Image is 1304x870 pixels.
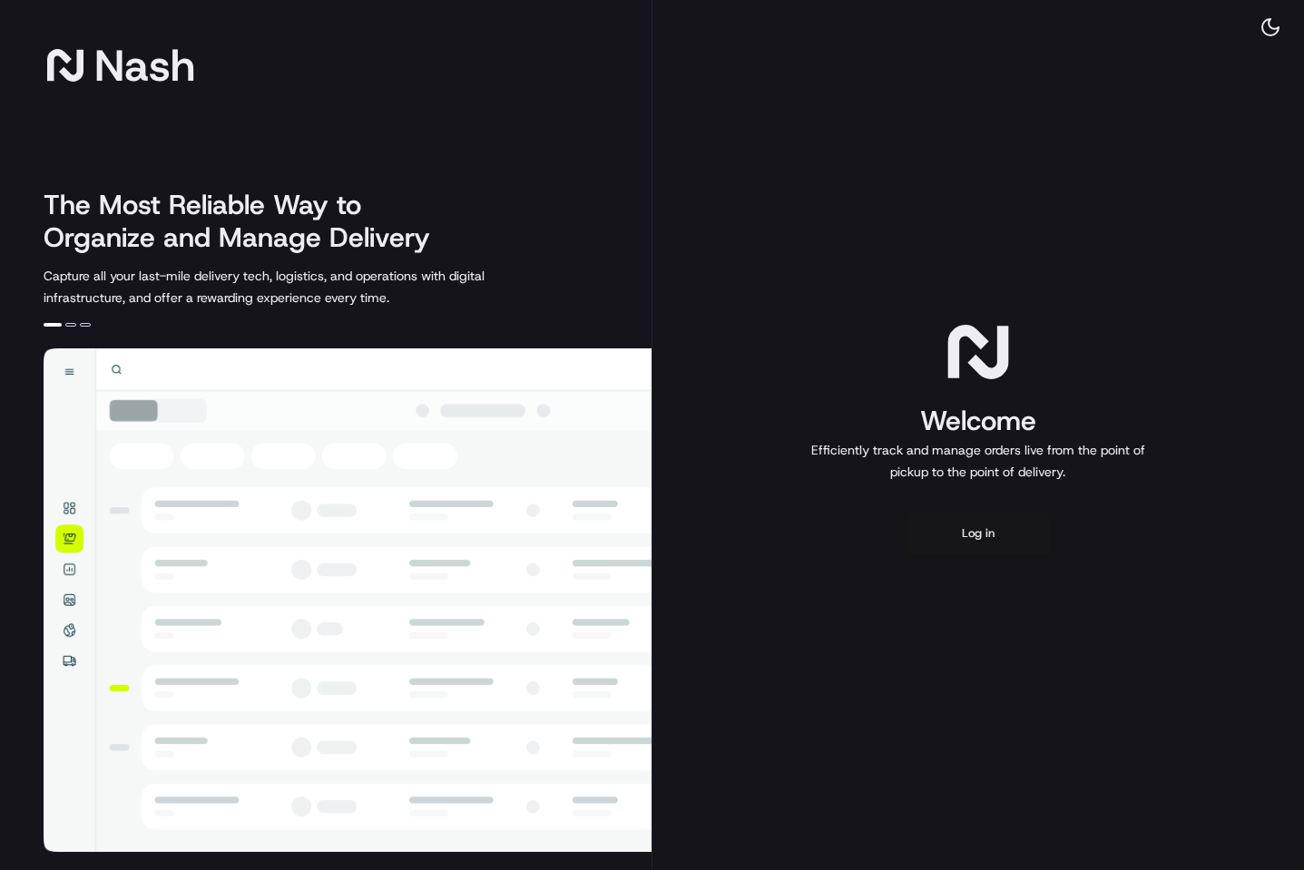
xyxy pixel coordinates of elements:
img: illustration [44,348,652,852]
h1: Welcome [804,403,1152,439]
h2: The Most Reliable Way to Organize and Manage Delivery [44,189,450,254]
p: Capture all your last-mile delivery tech, logistics, and operations with digital infrastructure, ... [44,265,566,308]
span: Nash [94,47,195,83]
button: Log in [906,512,1051,555]
p: Efficiently track and manage orders live from the point of pickup to the point of delivery. [804,439,1152,483]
